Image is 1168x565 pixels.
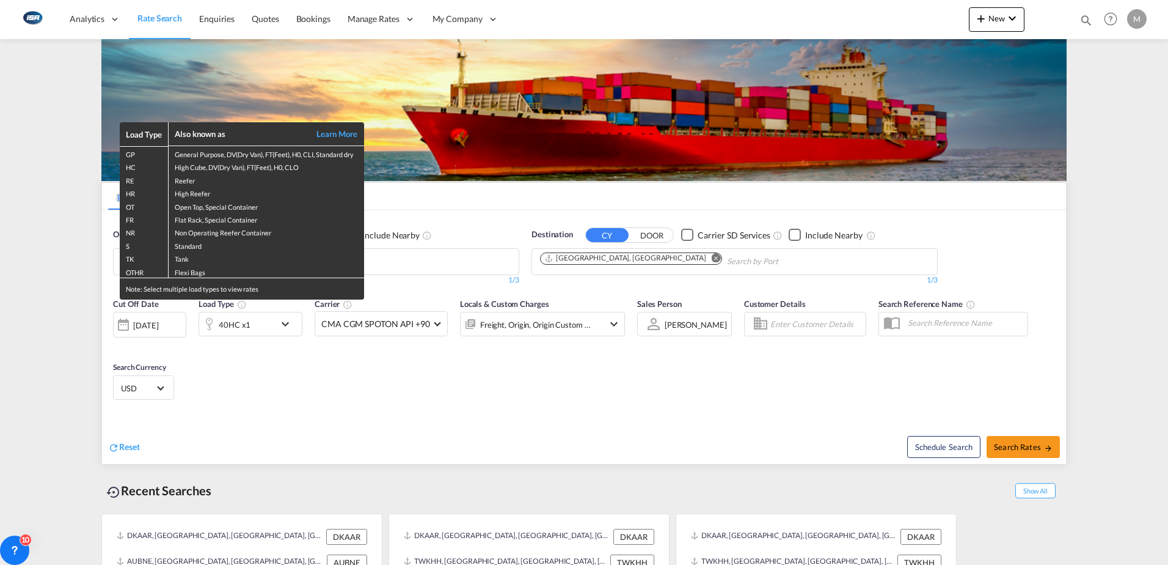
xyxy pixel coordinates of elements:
[169,160,364,172] td: High Cube, DV(Dry Van), FT(Feet), H0, CLO
[120,265,169,278] td: OTHR
[169,146,364,160] td: General Purpose, DV(Dry Van), FT(Feet), H0, CLI, Standard dry
[120,238,169,251] td: S
[120,173,169,186] td: RE
[169,238,364,251] td: Standard
[169,225,364,238] td: Non Operating Reefer Container
[303,128,358,139] a: Learn More
[169,251,364,264] td: Tank
[120,122,169,146] th: Load Type
[169,212,364,225] td: Flat Rack, Special Container
[120,160,169,172] td: HC
[120,186,169,199] td: HR
[169,199,364,212] td: Open Top, Special Container
[120,225,169,238] td: NR
[169,265,364,278] td: Flexi Bags
[169,186,364,199] td: High Reefer
[169,173,364,186] td: Reefer
[120,251,169,264] td: TK
[120,146,169,160] td: GP
[120,212,169,225] td: FR
[120,199,169,212] td: OT
[175,128,303,139] div: Also known as
[120,278,364,300] div: Note: Select multiple load types to view rates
